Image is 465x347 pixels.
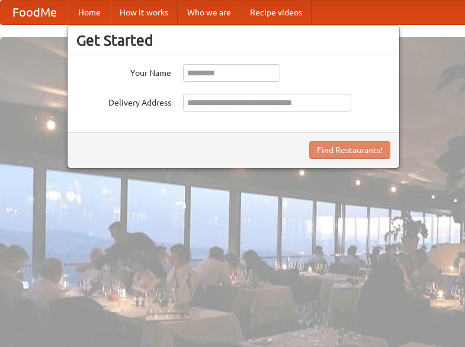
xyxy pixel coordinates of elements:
[309,141,390,159] button: Find Restaurants!
[240,1,312,24] a: Recipe videos
[76,64,171,79] label: Your Name
[178,1,240,24] a: Who we are
[69,1,110,24] a: Home
[110,1,178,24] a: How it works
[76,31,390,49] h3: Get Started
[76,94,171,109] label: Delivery Address
[1,1,69,24] a: FoodMe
